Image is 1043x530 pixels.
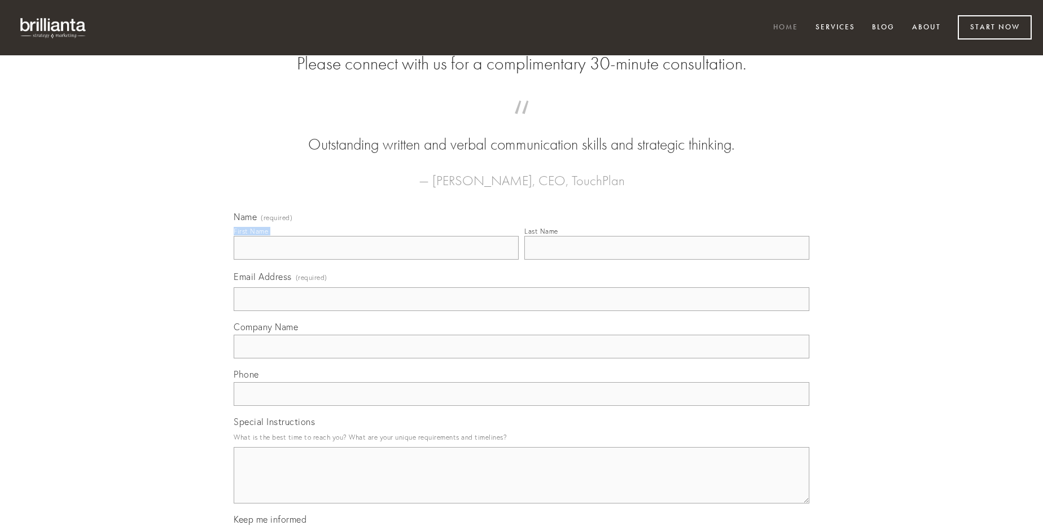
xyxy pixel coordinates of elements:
[11,11,96,44] img: brillianta - research, strategy, marketing
[234,514,306,525] span: Keep me informed
[234,53,809,75] h2: Please connect with us for a complimentary 30-minute consultation.
[234,430,809,445] p: What is the best time to reach you? What are your unique requirements and timelines?
[252,112,791,156] blockquote: Outstanding written and verbal communication skills and strategic thinking.
[234,227,268,235] div: First Name
[905,19,948,37] a: About
[766,19,805,37] a: Home
[234,211,257,222] span: Name
[865,19,902,37] a: Blog
[261,214,292,221] span: (required)
[958,15,1032,40] a: Start Now
[234,321,298,332] span: Company Name
[234,271,292,282] span: Email Address
[808,19,862,37] a: Services
[252,156,791,192] figcaption: — [PERSON_NAME], CEO, TouchPlan
[252,112,791,134] span: “
[296,270,327,285] span: (required)
[234,416,315,427] span: Special Instructions
[524,227,558,235] div: Last Name
[234,369,259,380] span: Phone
